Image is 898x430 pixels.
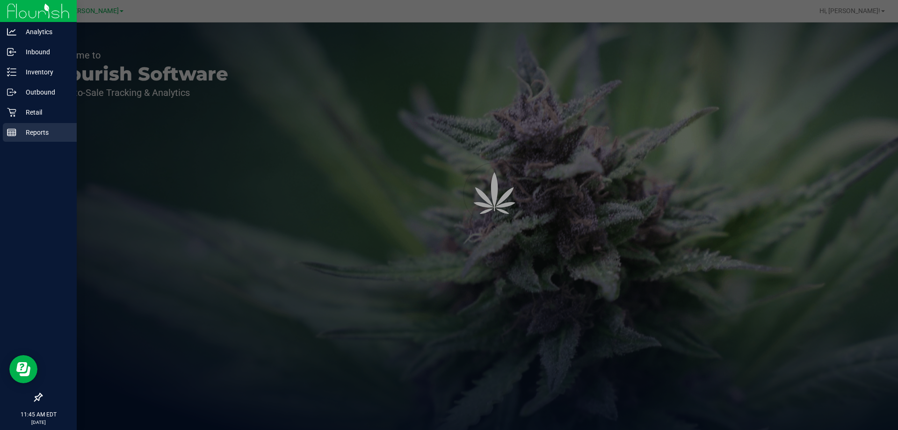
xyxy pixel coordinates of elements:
[16,127,72,138] p: Reports
[7,87,16,97] inline-svg: Outbound
[7,27,16,36] inline-svg: Analytics
[16,26,72,37] p: Analytics
[16,46,72,58] p: Inbound
[7,47,16,57] inline-svg: Inbound
[4,410,72,419] p: 11:45 AM EDT
[4,419,72,426] p: [DATE]
[16,66,72,78] p: Inventory
[7,67,16,77] inline-svg: Inventory
[7,128,16,137] inline-svg: Reports
[16,87,72,98] p: Outbound
[16,107,72,118] p: Retail
[9,355,37,383] iframe: Resource center
[7,108,16,117] inline-svg: Retail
